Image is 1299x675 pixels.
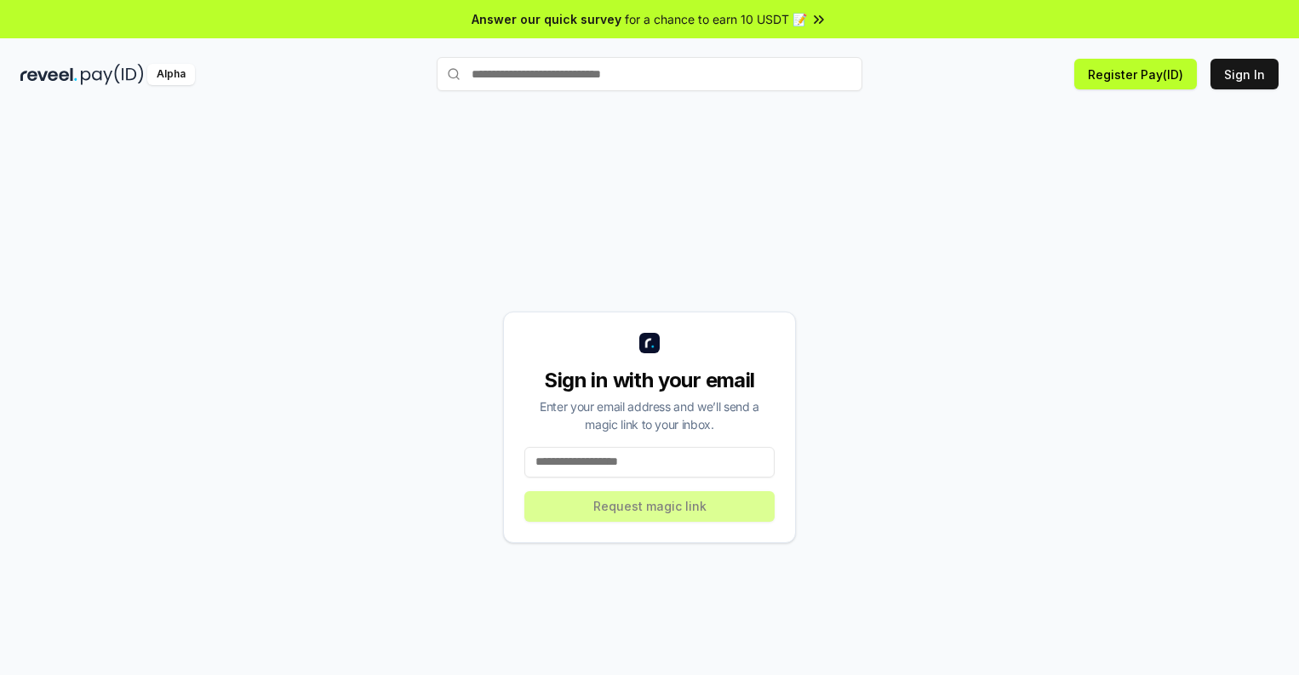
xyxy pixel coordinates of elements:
img: pay_id [81,64,144,85]
button: Register Pay(ID) [1074,59,1197,89]
span: for a chance to earn 10 USDT 📝 [625,10,807,28]
div: Sign in with your email [524,367,775,394]
span: Answer our quick survey [472,10,621,28]
button: Sign In [1210,59,1279,89]
img: logo_small [639,333,660,353]
img: reveel_dark [20,64,77,85]
div: Enter your email address and we’ll send a magic link to your inbox. [524,398,775,433]
div: Alpha [147,64,195,85]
